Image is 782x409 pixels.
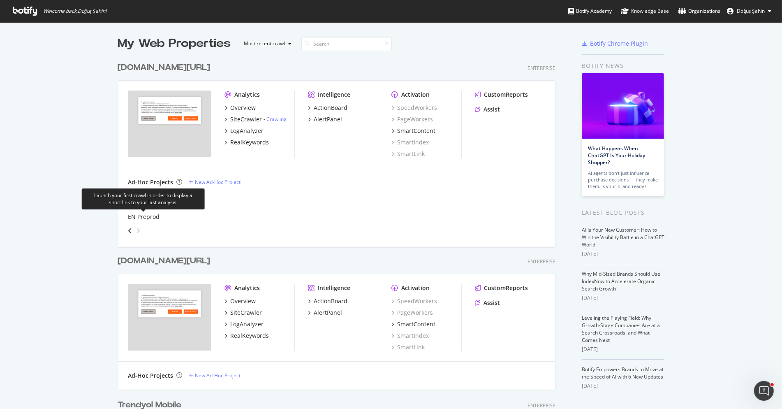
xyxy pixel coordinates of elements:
[737,7,765,14] span: Doğuş Şahin
[128,91,211,157] img: trendyol.com/en
[308,309,342,317] a: AlertPanel
[308,297,347,305] a: ActionBoard
[391,115,433,123] a: PageWorkers
[264,116,287,123] div: -
[475,91,528,99] a: CustomReports
[118,35,231,52] div: My Web Properties
[391,343,425,351] a: SmartLink
[401,91,430,99] div: Activation
[754,381,774,401] iframe: Intercom live chat
[397,127,435,135] div: SmartContent
[721,5,778,18] button: Doğuş Şahin
[195,179,241,186] div: New Ad-Hoc Project
[528,258,555,265] div: Enterprise
[135,227,141,235] div: angle-right
[475,284,528,292] a: CustomReports
[314,309,342,317] div: AlertPanel
[230,309,262,317] div: SiteCrawler
[128,284,211,351] img: trendyol.com/ro
[230,127,264,135] div: LogAnalyzer
[128,178,173,186] div: Ad-Hoc Projects
[224,309,262,317] a: SiteCrawler
[621,7,669,15] div: Knowledge Base
[391,332,429,340] a: SmartIndex
[314,297,347,305] div: ActionBoard
[590,40,648,48] div: Botify Chrome Plugin
[314,115,342,123] div: AlertPanel
[224,138,269,146] a: RealKeywords
[308,115,342,123] a: AlertPanel
[189,372,241,379] a: New Ad-Hoc Project
[582,346,664,353] div: [DATE]
[401,284,430,292] div: Activation
[484,299,500,307] div: Assist
[230,115,262,123] div: SiteCrawler
[484,105,500,114] div: Assist
[125,224,135,237] div: angle-left
[582,61,664,70] div: Botify news
[230,104,256,112] div: Overview
[43,8,106,14] span: Welcome back, Doğuş Şahin !
[582,294,664,302] div: [DATE]
[318,91,350,99] div: Intelligence
[391,104,437,112] a: SpeedWorkers
[391,297,437,305] a: SpeedWorkers
[569,7,612,15] div: Botify Academy
[128,213,160,221] a: EN Preprod
[88,192,198,206] div: Launch your first crawl in order to display a short link to your last analysis.
[528,402,555,409] div: Enterprise
[318,284,350,292] div: Intelligence
[230,297,256,305] div: Overview
[128,372,173,380] div: Ad-Hoc Projects
[234,284,260,292] div: Analytics
[391,150,425,158] a: SmartLink
[189,179,241,186] a: New Ad-Hoc Project
[234,91,260,99] div: Analytics
[582,250,664,258] div: [DATE]
[588,145,645,166] a: What Happens When ChatGPT Is Your Holiday Shopper?
[224,127,264,135] a: LogAnalyzer
[224,104,256,112] a: Overview
[224,115,287,123] a: SiteCrawler- Crawling
[484,91,528,99] div: CustomReports
[308,104,347,112] a: ActionBoard
[582,226,664,248] a: AI Is Your New Customer: How to Win the Visibility Battle in a ChatGPT World
[230,320,264,328] div: LogAnalyzer
[244,41,285,46] div: Most recent crawl
[224,297,256,305] a: Overview
[118,62,213,74] a: [DOMAIN_NAME][URL]
[397,320,435,328] div: SmartContent
[475,105,500,114] a: Assist
[237,37,295,50] button: Most recent crawl
[582,270,660,292] a: Why Mid-Sized Brands Should Use IndexNow to Accelerate Organic Search Growth
[118,62,210,74] div: [DOMAIN_NAME][URL]
[475,299,500,307] a: Assist
[582,40,648,48] a: Botify Chrome Plugin
[582,208,664,217] div: Latest Blog Posts
[678,7,721,15] div: Organizations
[582,382,664,390] div: [DATE]
[230,332,269,340] div: RealKeywords
[582,73,664,139] img: What Happens When ChatGPT Is Your Holiday Shopper?
[588,170,658,190] div: AI agents don’t just influence purchase decisions — they make them. Is your brand ready?
[582,314,660,344] a: Leveling the Playing Field: Why Growth-Stage Companies Are at a Search Crossroads, and What Comes...
[195,372,241,379] div: New Ad-Hoc Project
[391,127,435,135] a: SmartContent
[391,320,435,328] a: SmartContent
[484,284,528,292] div: CustomReports
[301,37,392,51] input: Search
[118,255,210,267] div: [DOMAIN_NAME][URL]
[266,116,287,123] a: Crawling
[391,309,433,317] a: PageWorkers
[391,138,429,146] a: SmartIndex
[528,65,555,72] div: Enterprise
[582,366,664,380] a: Botify Empowers Brands to Move at the Speed of AI with 6 New Updates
